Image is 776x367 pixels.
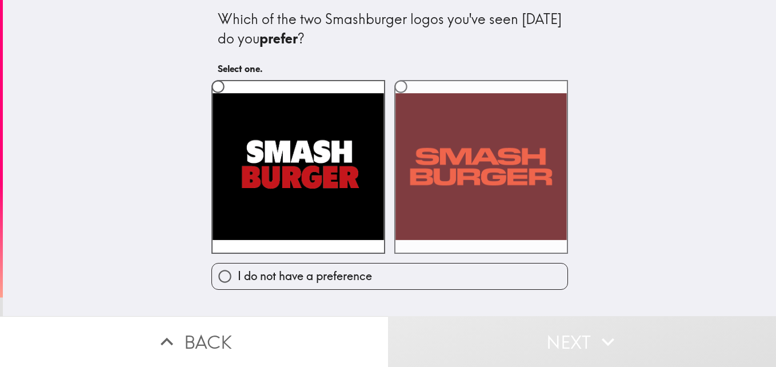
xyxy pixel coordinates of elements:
button: Next [388,316,776,367]
div: Which of the two Smashburger logos you've seen [DATE] do you ? [218,10,562,48]
h6: Select one. [218,62,562,75]
span: I do not have a preference [238,268,372,284]
b: prefer [259,30,298,47]
button: I do not have a preference [212,264,567,289]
